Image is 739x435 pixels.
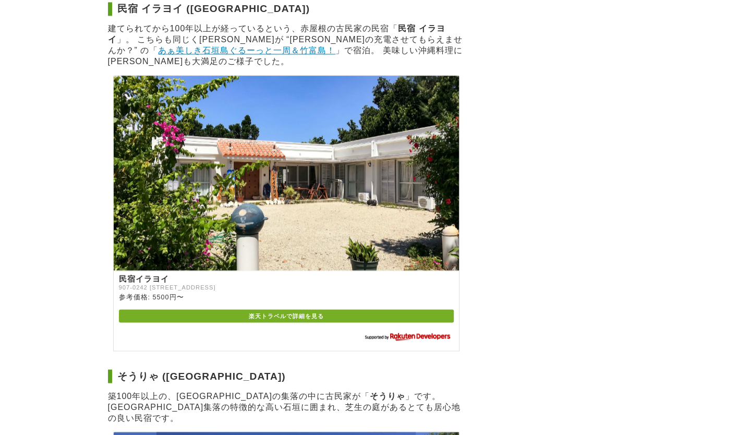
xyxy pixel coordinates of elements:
[108,24,445,44] strong: 民宿 イラヨイ
[114,76,459,270] img: 民宿イラヨイ
[370,391,405,400] strong: そうりゃ
[114,284,459,290] p: 907-0242 [STREET_ADDRESS]
[158,46,335,55] a: あぁ美しき石垣島ぐるーっと一周＆竹富島！
[108,23,465,67] p: 建てられてから100年以上が経っているという、赤屋根の古民家の民宿「 」。 こちらも同じく[PERSON_NAME]が “[PERSON_NAME]の充電させてもらえませんか？” の「 」で宿泊...
[108,2,465,16] h2: 民宿 イラヨイ ([GEOGRAPHIC_DATA])
[108,391,465,424] p: 築100年以上の、[GEOGRAPHIC_DATA]の集落の中に古民家が「 」です。[GEOGRAPHIC_DATA]集落の特徴的な高い石垣に囲まれ、芝生の庭があるとても居心地の良い民宿です。
[108,369,465,383] h2: そうりゃ ([GEOGRAPHIC_DATA])
[114,273,459,284] p: 民宿イラヨイ
[119,309,454,322] a: 楽天トラベルで詳細を見る
[114,293,459,301] p: 参考価格: 5500円〜
[362,330,454,341] img: 楽天ウェブサービスセンター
